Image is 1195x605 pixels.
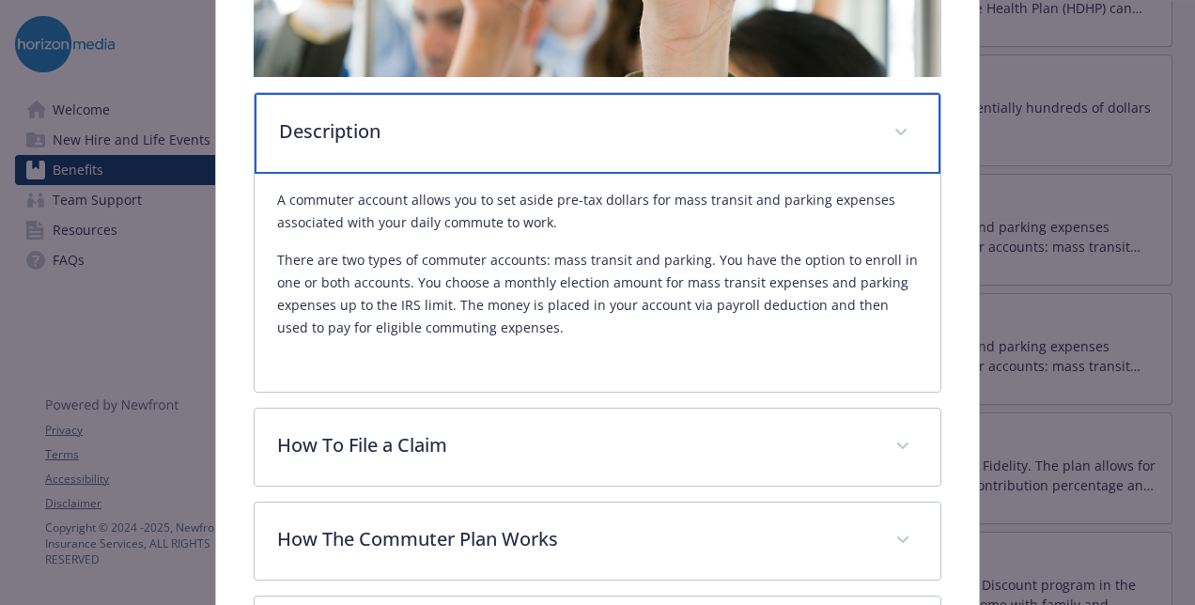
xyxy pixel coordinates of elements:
p: How The Commuter Plan Works [277,525,873,553]
p: A commuter account allows you to set aside pre-tax dollars for mass transit and parking expenses ... [277,189,918,234]
div: Description [255,93,940,174]
p: How To File a Claim [277,431,873,459]
div: How To File a Claim [255,409,940,486]
div: Description [255,174,940,392]
div: How The Commuter Plan Works [255,503,940,580]
p: Description [279,117,871,146]
p: There are two types of commuter accounts: mass transit and parking. You have the option to enroll... [277,249,918,339]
